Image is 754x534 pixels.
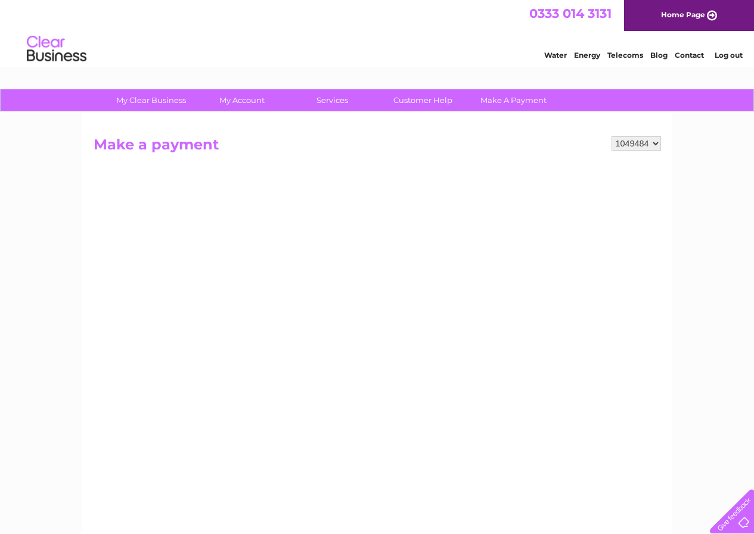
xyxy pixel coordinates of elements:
[374,89,472,111] a: Customer Help
[96,7,659,58] div: Clear Business is a trading name of Verastar Limited (registered in [GEOGRAPHIC_DATA] No. 3667643...
[544,51,567,60] a: Water
[607,51,643,60] a: Telecoms
[94,136,661,159] h2: Make a payment
[529,6,612,21] a: 0333 014 3131
[650,51,668,60] a: Blog
[715,51,743,60] a: Log out
[574,51,600,60] a: Energy
[193,89,291,111] a: My Account
[464,89,563,111] a: Make A Payment
[675,51,704,60] a: Contact
[283,89,381,111] a: Services
[102,89,200,111] a: My Clear Business
[26,31,87,67] img: logo.png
